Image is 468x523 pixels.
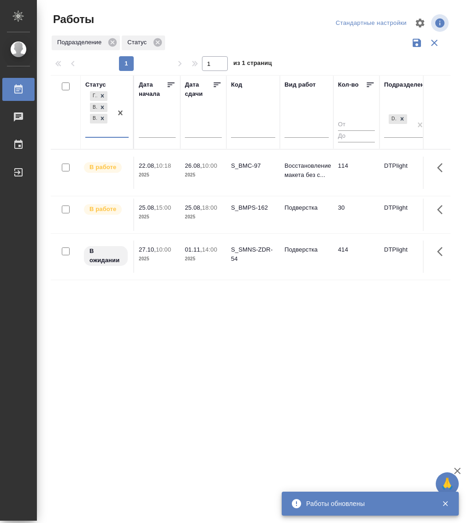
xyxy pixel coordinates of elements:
[139,204,156,211] p: 25.08,
[379,157,433,189] td: DTPlight
[90,91,97,101] div: Готов к работе
[57,38,105,47] p: Подразделение
[185,170,222,180] p: 2025
[306,499,428,508] div: Работы обновлены
[379,241,433,273] td: DTPlight
[333,16,409,30] div: split button
[432,241,454,263] button: Здесь прячутся важные кнопки
[338,130,375,142] input: До
[90,114,97,123] div: В работе
[185,80,213,99] div: Дата сдачи
[436,472,459,495] button: 🙏
[432,157,454,179] button: Здесь прячутся важные кнопки
[139,170,176,180] p: 2025
[379,199,433,231] td: DTPlight
[233,58,272,71] span: из 1 страниц
[156,204,171,211] p: 15:00
[388,113,408,125] div: DTPlight
[384,80,432,89] div: Подразделение
[426,34,443,52] button: Сбросить фильтры
[89,90,108,102] div: Готов к работе, В ожидании, В работе
[436,499,455,508] button: Закрыть
[139,212,176,222] p: 2025
[202,246,217,253] p: 14:00
[139,254,176,264] p: 2025
[231,80,242,89] div: Код
[51,12,94,27] span: Работы
[389,114,397,124] div: DTPlight
[439,474,455,494] span: 🙏
[408,34,426,52] button: Сохранить фильтры
[185,212,222,222] p: 2025
[185,204,202,211] p: 25.08,
[338,80,359,89] div: Кол-во
[284,203,329,212] p: Подверстка
[185,254,222,264] p: 2025
[83,203,129,216] div: Исполнитель выполняет работу
[139,80,166,99] div: Дата начала
[122,35,165,50] div: Статус
[202,204,217,211] p: 18:00
[231,203,275,212] div: S_BMPS-162
[333,241,379,273] td: 414
[89,163,116,172] p: В работе
[89,102,108,113] div: Готов к работе, В ожидании, В работе
[185,246,202,253] p: 01.11,
[431,14,450,32] span: Посмотреть информацию
[284,80,316,89] div: Вид работ
[89,247,122,265] p: В ожидании
[284,161,329,180] p: Восстановление макета без с...
[89,113,108,124] div: Готов к работе, В ожидании, В работе
[156,246,171,253] p: 10:00
[90,103,97,112] div: В ожидании
[89,205,116,214] p: В работе
[338,119,375,131] input: От
[185,162,202,169] p: 26.08,
[333,199,379,231] td: 30
[139,246,156,253] p: 27.10,
[139,162,156,169] p: 22.08,
[85,80,106,89] div: Статус
[284,245,329,254] p: Подверстка
[52,35,120,50] div: Подразделение
[231,161,275,170] div: S_BMC-97
[127,38,150,47] p: Статус
[231,245,275,264] div: S_SMNS-ZDR-54
[83,245,129,267] div: Исполнитель назначен, приступать к работе пока рано
[202,162,217,169] p: 10:00
[156,162,171,169] p: 10:18
[83,161,129,174] div: Исполнитель выполняет работу
[333,157,379,189] td: 114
